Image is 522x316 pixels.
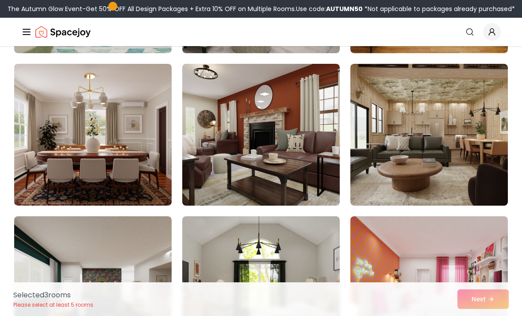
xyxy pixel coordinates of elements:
[21,18,501,46] nav: Global
[35,23,91,41] a: Spacejoy
[14,64,172,206] img: Room room-52
[8,4,515,13] div: The Autumn Glow Event-Get 50% OFF All Design Packages + Extra 10% OFF on Multiple Rooms.
[326,4,363,13] b: AUTUMN50
[35,23,91,41] img: Spacejoy Logo
[13,290,93,300] p: Selected 3 room s
[363,4,515,13] span: *Not applicable to packages already purchased*
[182,64,340,206] img: Room room-53
[13,301,93,308] p: Please select at least 5 rooms
[350,64,508,206] img: Room room-54
[296,4,363,13] span: Use code:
